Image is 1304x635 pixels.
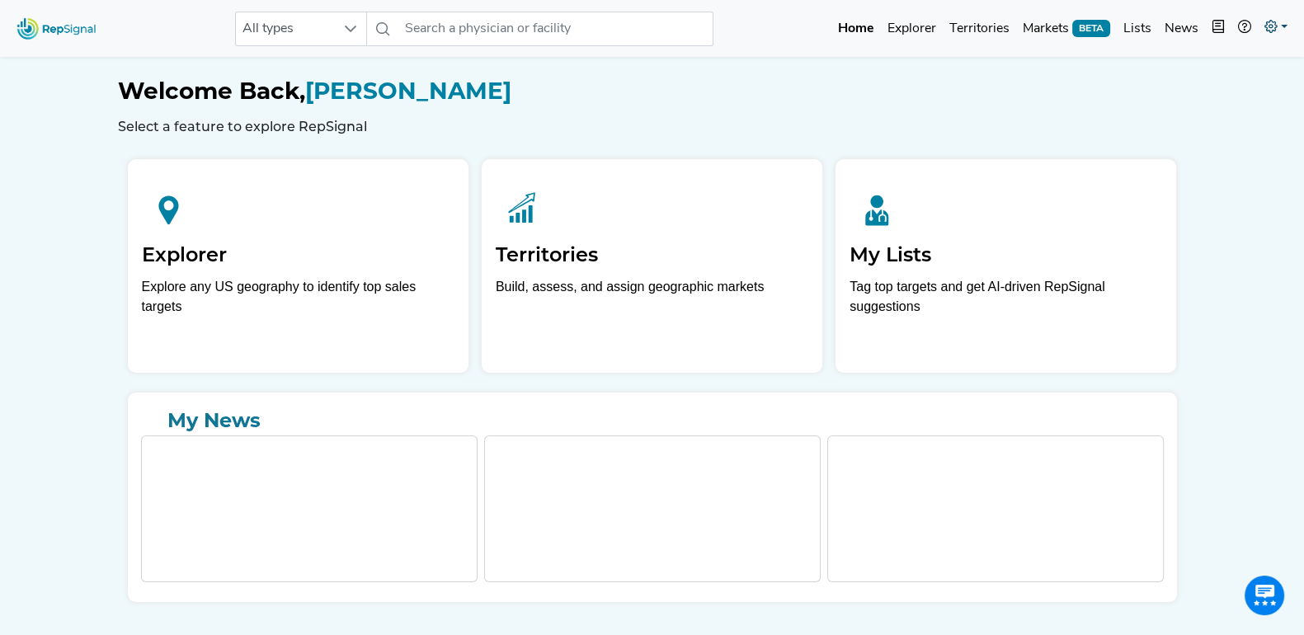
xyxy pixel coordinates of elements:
h2: My Lists [850,243,1162,267]
span: Welcome Back, [118,77,305,105]
h1: [PERSON_NAME] [118,78,1187,106]
a: Explorer [881,12,943,45]
span: BETA [1072,20,1110,36]
span: All types [236,12,335,45]
div: Explore any US geography to identify top sales targets [142,277,454,317]
p: Tag top targets and get AI-driven RepSignal suggestions [850,277,1162,326]
a: My ListsTag top targets and get AI-driven RepSignal suggestions [836,159,1176,373]
a: Territories [943,12,1016,45]
a: News [1158,12,1205,45]
input: Search a physician or facility [398,12,713,46]
a: Lists [1117,12,1158,45]
a: My News [141,406,1164,435]
a: TerritoriesBuild, assess, and assign geographic markets [482,159,822,373]
h6: Select a feature to explore RepSignal [118,119,1187,134]
a: MarketsBETA [1016,12,1117,45]
p: Build, assess, and assign geographic markets [496,277,808,326]
a: Home [831,12,881,45]
h2: Explorer [142,243,454,267]
h2: Territories [496,243,808,267]
a: ExplorerExplore any US geography to identify top sales targets [128,159,468,373]
button: Intel Book [1205,12,1231,45]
